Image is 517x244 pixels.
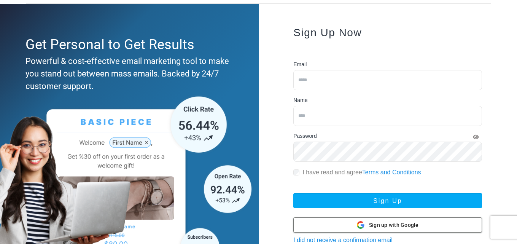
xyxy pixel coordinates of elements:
[369,221,419,229] span: Sign up with Google
[25,34,229,55] div: Get Personal to Get Results
[362,169,421,175] a: Terms and Conditions
[293,132,317,140] label: Password
[293,61,307,69] label: Email
[473,134,479,140] i: Show Password
[25,55,229,92] div: Powerful & cost-effective email marketing tool to make you stand out between mass emails. Backed ...
[293,217,482,233] button: Sign up with Google
[293,27,362,38] span: Sign Up Now
[293,96,307,104] label: Name
[293,193,482,208] button: Sign Up
[302,168,421,177] label: I have read and agree
[293,237,393,243] a: I did not receive a confirmation email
